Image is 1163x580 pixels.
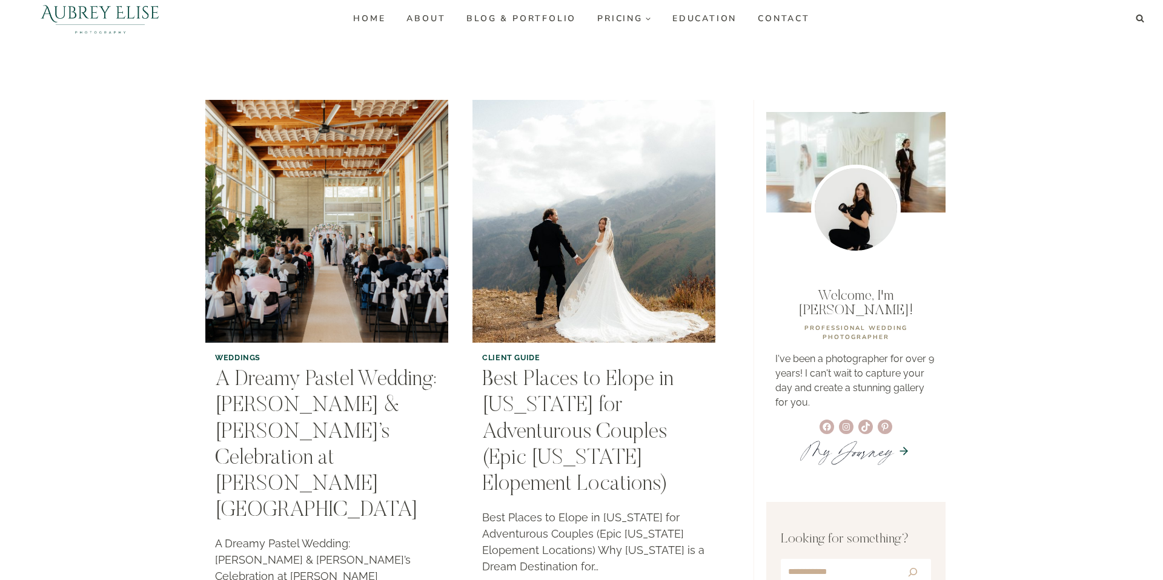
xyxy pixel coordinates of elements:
p: professional WEDDING PHOTOGRAPHER [775,324,936,342]
p: Looking for something? [781,530,931,550]
a: Education [661,8,747,28]
a: Client Guide [482,353,540,362]
a: Contact [747,8,821,28]
a: Weddings [215,353,260,362]
p: Welcome, I'm [PERSON_NAME]! [775,289,936,318]
a: MyJourney [802,433,893,469]
img: Best Places to Elope in Utah for Adventurous Couples (Epic Utah Elopement Locations) [472,100,715,343]
a: A Dreamy Pastel Wedding: [PERSON_NAME] & [PERSON_NAME]’s Celebration at [PERSON_NAME][GEOGRAPHIC_... [215,369,437,522]
a: About [396,8,456,28]
img: A Dreamy Pastel Wedding: Anna & Aaron’s Celebration at Weber Basin Water Conservancy Learning Garden [205,100,448,343]
em: Journey [832,433,893,469]
button: View Search Form [1132,10,1148,27]
a: Home [343,8,396,28]
p: Best Places to Elope in [US_STATE] for Adventurous Couples (Epic [US_STATE] Elopement Locations) ... [482,509,706,575]
p: I've been a photographer for over 9 years! I can't wait to capture your day and create a stunning... [775,352,936,410]
a: Blog & Portfolio [456,8,587,28]
span: Pricing [597,14,651,23]
nav: Primary [343,8,820,28]
a: Pricing [587,8,662,28]
img: Utah wedding photographer Aubrey Williams [811,165,901,254]
a: Best Places to Elope in [US_STATE] for Adventurous Couples (Epic [US_STATE] Elopement Locations) [482,369,674,496]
